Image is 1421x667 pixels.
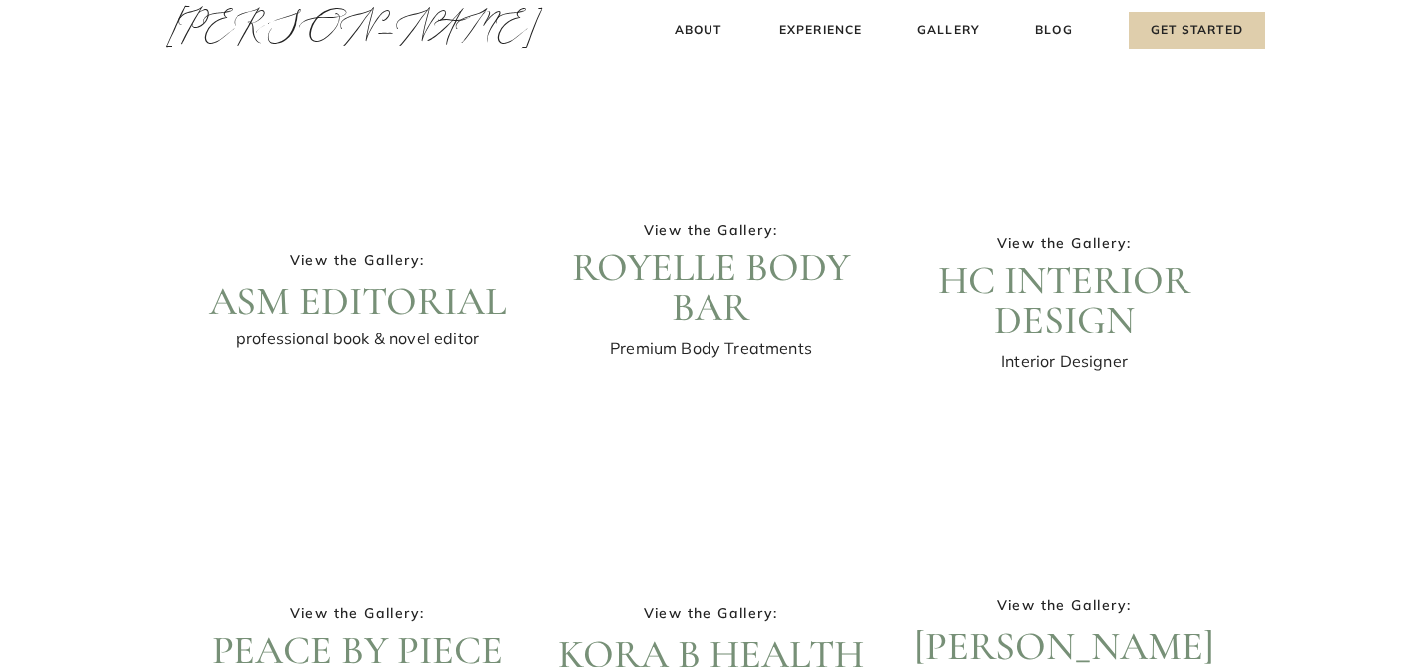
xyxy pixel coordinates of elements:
a: Gallery [915,20,982,41]
a: Experience [776,20,865,41]
a: About [669,20,727,41]
a: Get Started [1129,12,1265,49]
a: Blog [1031,20,1077,41]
